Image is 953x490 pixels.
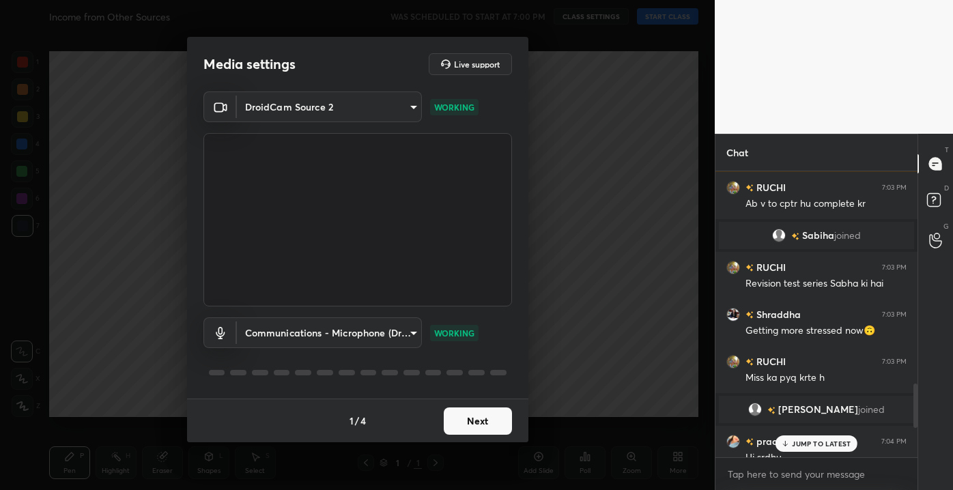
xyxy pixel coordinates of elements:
[237,91,422,122] div: DroidCam Source 2
[945,145,949,155] p: T
[745,311,754,319] img: no-rating-badge.077c3623.svg
[778,404,858,415] span: [PERSON_NAME]
[726,308,740,321] img: 3
[715,171,918,457] div: grid
[350,414,354,428] h4: 1
[834,230,861,241] span: joined
[881,437,907,446] div: 7:04 PM
[434,101,474,113] p: WORKING
[745,197,907,211] div: Ab v to cptr hu complete kr
[772,229,786,242] img: default.png
[726,355,740,369] img: ff6b4ffce0074d12a4fbc7f373f2667a.jpg
[444,407,512,435] button: Next
[754,434,785,448] h6: prachi
[745,371,907,385] div: Miss ka pyq krte h
[203,55,296,73] h2: Media settings
[754,180,786,194] h6: RUCHI
[754,260,786,274] h6: RUCHI
[745,184,754,192] img: no-rating-badge.077c3623.svg
[360,414,366,428] h4: 4
[754,354,786,369] h6: RUCHI
[745,277,907,291] div: Revision test series Sabha ki hai
[882,184,907,192] div: 7:03 PM
[745,358,754,366] img: no-rating-badge.077c3623.svg
[726,261,740,274] img: ff6b4ffce0074d12a4fbc7f373f2667a.jpg
[715,134,759,171] p: Chat
[355,414,359,428] h4: /
[237,317,422,348] div: DroidCam Source 2
[726,435,740,448] img: d580fd1d9e7049c5ac6131ea6c48ee4d.jpg
[726,181,740,194] img: ff6b4ffce0074d12a4fbc7f373f2667a.jpg
[767,407,776,414] img: no-rating-badge.077c3623.svg
[882,263,907,272] div: 7:03 PM
[791,233,799,240] img: no-rating-badge.077c3623.svg
[745,438,754,446] img: no-rating-badge.077c3623.svg
[745,264,754,272] img: no-rating-badge.077c3623.svg
[858,404,885,415] span: joined
[745,324,907,338] div: Getting more stressed now🙃
[882,311,907,319] div: 7:03 PM
[434,327,474,339] p: WORKING
[802,230,834,241] span: Sabiha
[748,403,762,416] img: default.png
[454,60,500,68] h5: Live support
[944,183,949,193] p: D
[745,451,907,465] div: Hi srdhu
[792,439,851,448] p: JUMP TO LATEST
[754,307,801,321] h6: Shraddha
[943,221,949,231] p: G
[882,358,907,366] div: 7:03 PM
